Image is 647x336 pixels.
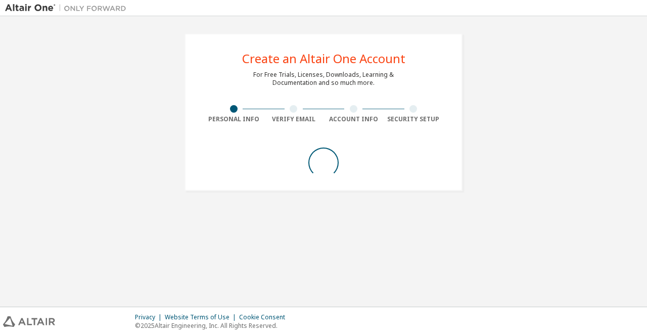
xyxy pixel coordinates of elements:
[323,115,384,123] div: Account Info
[135,313,165,321] div: Privacy
[242,53,405,65] div: Create an Altair One Account
[5,3,131,13] img: Altair One
[204,115,264,123] div: Personal Info
[165,313,239,321] div: Website Terms of Use
[239,313,291,321] div: Cookie Consent
[3,316,55,327] img: altair_logo.svg
[253,71,394,87] div: For Free Trials, Licenses, Downloads, Learning & Documentation and so much more.
[135,321,291,330] p: © 2025 Altair Engineering, Inc. All Rights Reserved.
[264,115,324,123] div: Verify Email
[384,115,444,123] div: Security Setup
